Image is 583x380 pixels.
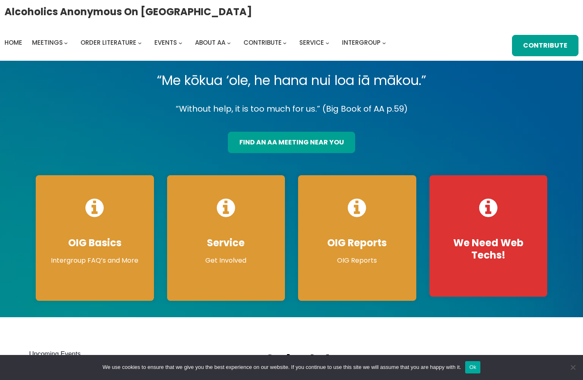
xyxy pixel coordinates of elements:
[512,35,579,56] a: Contribute
[32,38,63,47] span: Meetings
[283,41,287,44] button: Contribute submenu
[154,37,177,48] a: Events
[465,361,480,373] button: Ok
[64,41,68,44] button: Meetings submenu
[175,237,277,249] h4: Service
[138,41,142,44] button: Order Literature submenu
[264,349,462,371] h2: Oahu Intergroup
[342,37,381,48] a: Intergroup
[382,41,386,44] button: Intergroup submenu
[326,41,329,44] button: Service submenu
[342,38,381,47] span: Intergroup
[227,41,231,44] button: About AA submenu
[29,349,248,359] h2: Upcoming Events
[179,41,182,44] button: Events submenu
[29,102,554,116] p: “Without help, it is too much for us.” (Big Book of AA p.59)
[29,69,554,92] p: “Me kōkua ‘ole, he hana nui loa iā mākou.”
[103,363,461,371] span: We use cookies to ensure that we give you the best experience on our website. If you continue to ...
[5,37,389,48] nav: Intergroup
[569,363,577,371] span: No
[228,132,355,153] a: find an aa meeting near you
[32,37,63,48] a: Meetings
[195,38,225,47] span: About AA
[80,38,136,47] span: Order Literature
[154,38,177,47] span: Events
[5,37,22,48] a: Home
[306,256,408,266] p: OIG Reports
[175,256,277,266] p: Get Involved
[306,237,408,249] h4: OIG Reports
[299,37,324,48] a: Service
[299,38,324,47] span: Service
[243,37,282,48] a: Contribute
[44,237,146,249] h4: OIG Basics
[44,256,146,266] p: Intergroup FAQ’s and More
[438,237,539,261] h4: We Need Web Techs!
[243,38,282,47] span: Contribute
[195,37,225,48] a: About AA
[5,38,22,47] span: Home
[5,3,252,21] a: Alcoholics Anonymous on [GEOGRAPHIC_DATA]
